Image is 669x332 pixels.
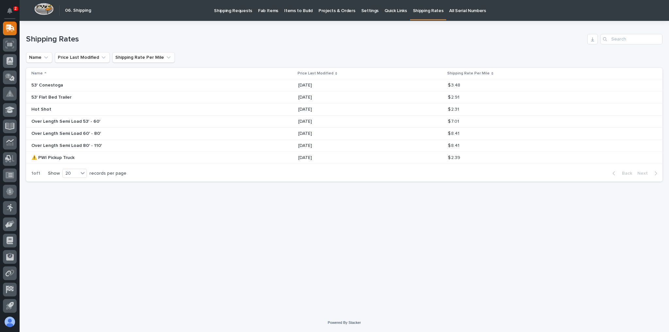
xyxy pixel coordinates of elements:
p: Shipping Rate Per Mile [447,70,490,77]
p: 53' Conestoga [31,81,64,88]
p: [DATE] [298,143,413,149]
p: $ 8.41 [448,130,461,136]
span: Next [637,170,652,176]
tr: Over Length Semi Load 60' - 80'Over Length Semi Load 60' - 80' [DATE]$ 8.41$ 8.41 [26,128,662,140]
p: Name [31,70,43,77]
p: [DATE] [298,95,413,100]
p: [DATE] [298,107,413,112]
p: $ 7.01 [448,118,460,124]
p: records per page [90,171,126,176]
p: $ 2.91 [448,93,461,100]
p: Hot Shot [31,105,53,112]
p: Price Last Modified [298,70,334,77]
div: Notifications2 [8,8,17,18]
tr: 53' Flat Bed Trailer53' Flat Bed Trailer [DATE]$ 2.91$ 2.91 [26,91,662,103]
p: ⚠️ PWI Pickup Truck [31,154,76,161]
p: [DATE] [298,119,413,124]
p: Show [48,171,60,176]
p: 1 of 1 [26,166,45,182]
button: Price Last Modified [55,52,110,63]
div: 20 [63,170,78,177]
p: Over Length Semi Load 80' - 110' [31,142,103,149]
tr: Over Length Semi Load 53' - 60'Over Length Semi Load 53' - 60' [DATE]$ 7.01$ 7.01 [26,116,662,128]
p: Over Length Semi Load 53' - 60' [31,118,102,124]
h2: 06. Shipping [65,8,91,13]
tr: Hot ShotHot Shot [DATE]$ 2.31$ 2.31 [26,103,662,116]
button: Shipping Rate Per Mile [112,52,175,63]
p: Over Length Semi Load 60' - 80' [31,130,102,136]
p: $ 8.41 [448,142,461,149]
a: Powered By Stacker [328,321,361,324]
p: 2 [14,6,17,11]
img: Workspace Logo [34,3,54,15]
p: [DATE] [298,155,413,161]
tr: 53' Conestoga53' Conestoga [DATE]$ 3.48$ 3.48 [26,79,662,91]
p: $ 2.31 [448,105,460,112]
button: Back [607,170,635,176]
p: $ 3.48 [448,81,462,88]
h1: Shipping Rates [26,35,585,44]
input: Search [600,34,662,44]
button: Notifications [3,4,17,18]
button: users-avatar [3,315,17,329]
button: Name [26,52,52,63]
button: Next [635,170,662,176]
span: Back [618,170,632,176]
p: [DATE] [298,131,413,136]
tr: ⚠️ PWI Pickup Truck⚠️ PWI Pickup Truck [DATE]$ 2.39$ 2.39 [26,152,662,164]
p: $ 2.39 [448,154,462,161]
tr: Over Length Semi Load 80' - 110'Over Length Semi Load 80' - 110' [DATE]$ 8.41$ 8.41 [26,140,662,152]
p: 53' Flat Bed Trailer [31,93,73,100]
p: [DATE] [298,83,413,88]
